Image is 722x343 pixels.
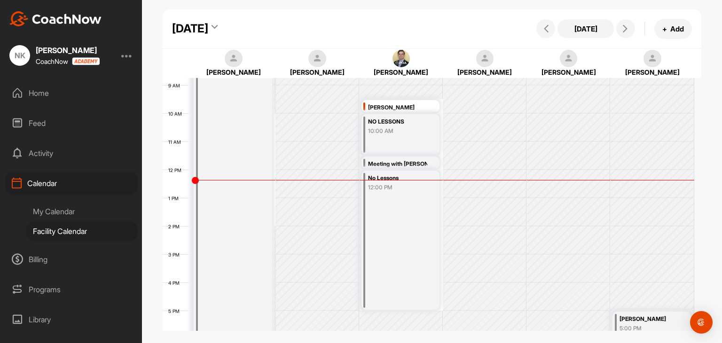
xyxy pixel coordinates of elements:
[163,224,189,229] div: 2 PM
[557,19,614,38] button: [DATE]
[5,81,138,105] div: Home
[368,173,427,184] div: No Lessons
[72,57,100,65] img: CoachNow acadmey
[368,127,427,135] div: 10:00 AM
[36,57,100,65] div: CoachNow
[368,183,427,192] div: 12:00 PM
[644,50,661,68] img: square_default-ef6cabf814de5a2bf16c804365e32c732080f9872bdf737d349900a9daf73cf9.png
[308,50,326,68] img: square_default-ef6cabf814de5a2bf16c804365e32c732080f9872bdf737d349900a9daf73cf9.png
[5,308,138,331] div: Library
[5,248,138,271] div: Billing
[690,311,713,334] div: Open Intercom Messenger
[451,67,519,77] div: [PERSON_NAME]
[163,167,191,173] div: 12 PM
[476,50,494,68] img: square_default-ef6cabf814de5a2bf16c804365e32c732080f9872bdf737d349900a9daf73cf9.png
[200,67,268,77] div: [PERSON_NAME]
[9,45,30,66] div: NK
[172,20,208,37] div: [DATE]
[163,83,189,88] div: 9 AM
[5,278,138,301] div: Programs
[368,159,427,170] div: Meeting with [PERSON_NAME]
[392,50,410,68] img: square_9f5fd7803bd8b30925cdd02c280f4d95.jpg
[654,19,692,39] button: +Add
[618,67,686,77] div: [PERSON_NAME]
[163,195,188,201] div: 1 PM
[5,141,138,165] div: Activity
[560,50,578,68] img: square_default-ef6cabf814de5a2bf16c804365e32c732080f9872bdf737d349900a9daf73cf9.png
[26,202,138,221] div: My Calendar
[225,50,243,68] img: square_default-ef6cabf814de5a2bf16c804365e32c732080f9872bdf737d349900a9daf73cf9.png
[36,47,100,54] div: [PERSON_NAME]
[368,117,427,127] div: NO LESSONS
[163,308,189,314] div: 5 PM
[283,67,352,77] div: [PERSON_NAME]
[163,111,191,117] div: 10 AM
[5,111,138,135] div: Feed
[620,324,679,333] div: 5:00 PM
[163,139,190,145] div: 11 AM
[620,314,679,325] div: [PERSON_NAME]
[367,67,435,77] div: [PERSON_NAME]
[163,280,189,286] div: 4 PM
[368,102,438,113] div: [PERSON_NAME]
[26,221,138,241] div: Facility Calendar
[662,24,667,34] span: +
[9,11,102,26] img: CoachNow
[5,171,138,195] div: Calendar
[163,252,189,257] div: 3 PM
[534,67,603,77] div: [PERSON_NAME]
